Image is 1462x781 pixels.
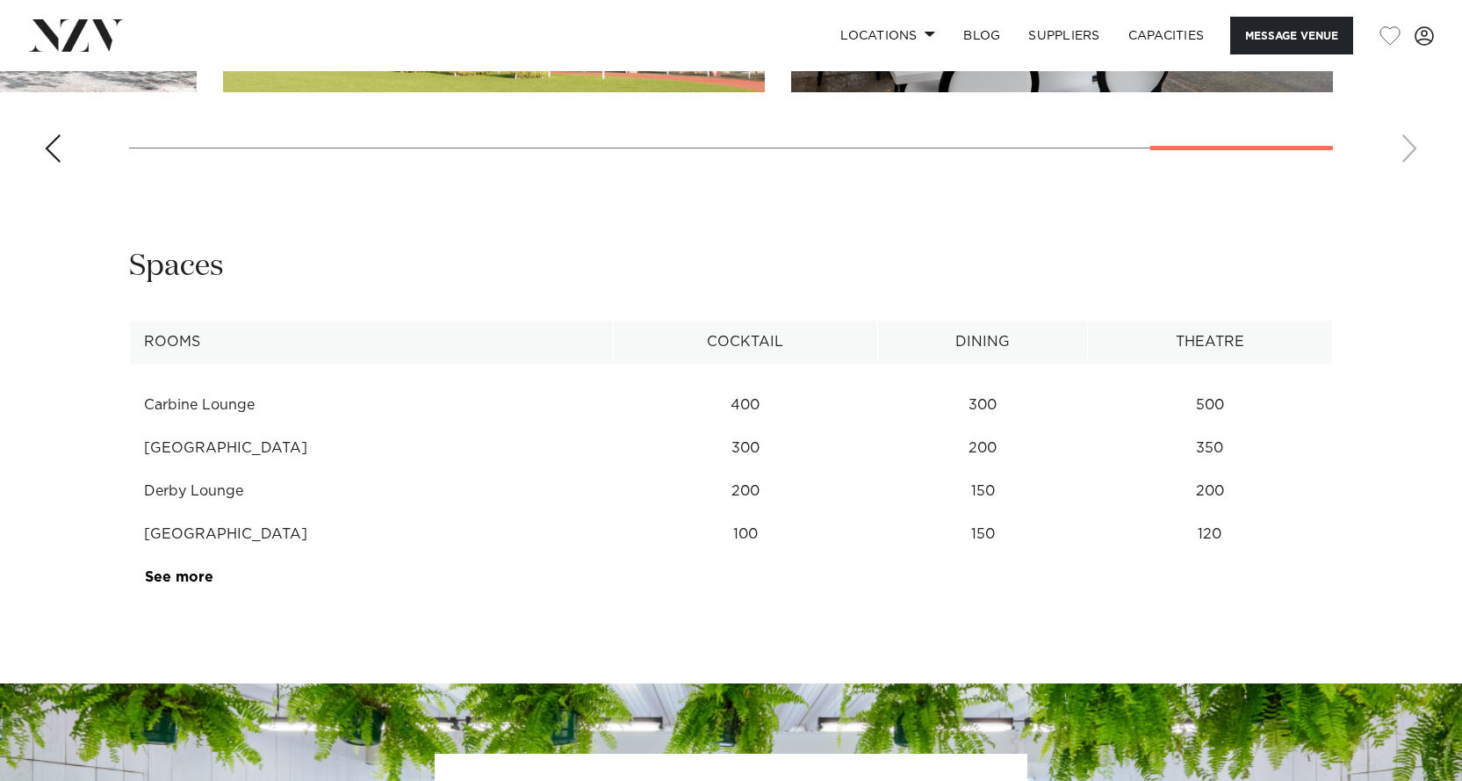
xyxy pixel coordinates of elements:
th: Rooms [130,321,614,364]
th: Dining [878,321,1088,364]
td: [GEOGRAPHIC_DATA] [130,427,614,470]
td: 200 [878,427,1088,470]
td: [GEOGRAPHIC_DATA] [130,513,614,556]
td: 200 [613,470,878,513]
td: 500 [1087,384,1332,427]
td: Derby Lounge [130,470,614,513]
th: Cocktail [613,321,878,364]
button: Message Venue [1230,17,1353,54]
a: Locations [826,17,949,54]
h2: Spaces [129,247,224,286]
td: 400 [613,384,878,427]
td: 300 [613,427,878,470]
td: 300 [878,384,1088,427]
td: 120 [1087,513,1332,556]
td: 150 [878,470,1088,513]
td: 150 [878,513,1088,556]
a: Capacities [1114,17,1219,54]
td: Carbine Lounge [130,384,614,427]
th: Theatre [1087,321,1332,364]
td: 100 [613,513,878,556]
td: 200 [1087,470,1332,513]
a: SUPPLIERS [1014,17,1113,54]
img: nzv-logo.png [28,19,124,51]
a: BLOG [949,17,1014,54]
td: 350 [1087,427,1332,470]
